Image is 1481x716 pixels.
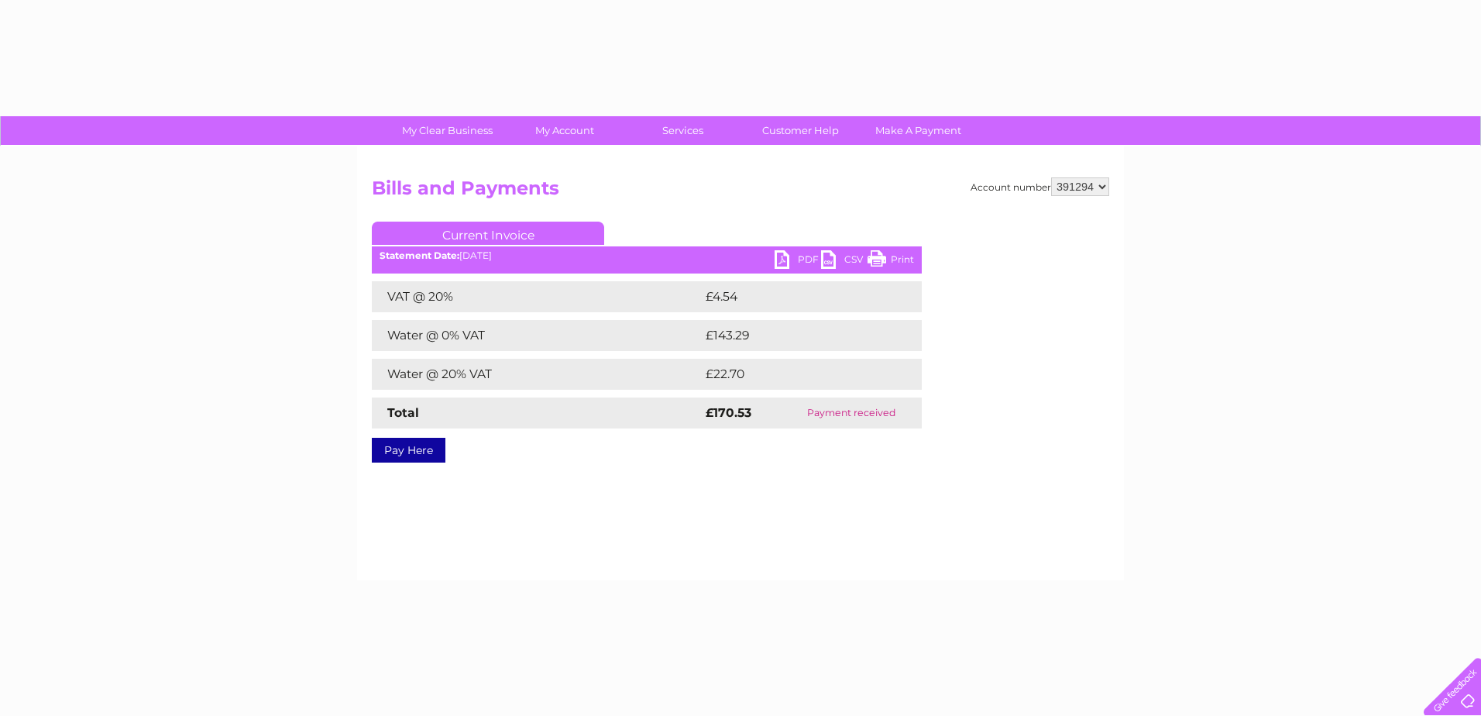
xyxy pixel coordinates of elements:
[775,250,821,273] a: PDF
[706,405,751,420] strong: £170.53
[781,398,922,429] td: Payment received
[372,177,1109,207] h2: Bills and Payments
[383,116,511,145] a: My Clear Business
[372,320,702,351] td: Water @ 0% VAT
[702,281,885,312] td: £4.54
[380,250,459,261] b: Statement Date:
[501,116,629,145] a: My Account
[971,177,1109,196] div: Account number
[372,250,922,261] div: [DATE]
[702,359,890,390] td: £22.70
[702,320,893,351] td: £143.29
[821,250,868,273] a: CSV
[372,222,604,245] a: Current Invoice
[854,116,982,145] a: Make A Payment
[387,405,419,420] strong: Total
[372,438,445,463] a: Pay Here
[372,359,702,390] td: Water @ 20% VAT
[868,250,914,273] a: Print
[737,116,864,145] a: Customer Help
[619,116,747,145] a: Services
[372,281,702,312] td: VAT @ 20%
